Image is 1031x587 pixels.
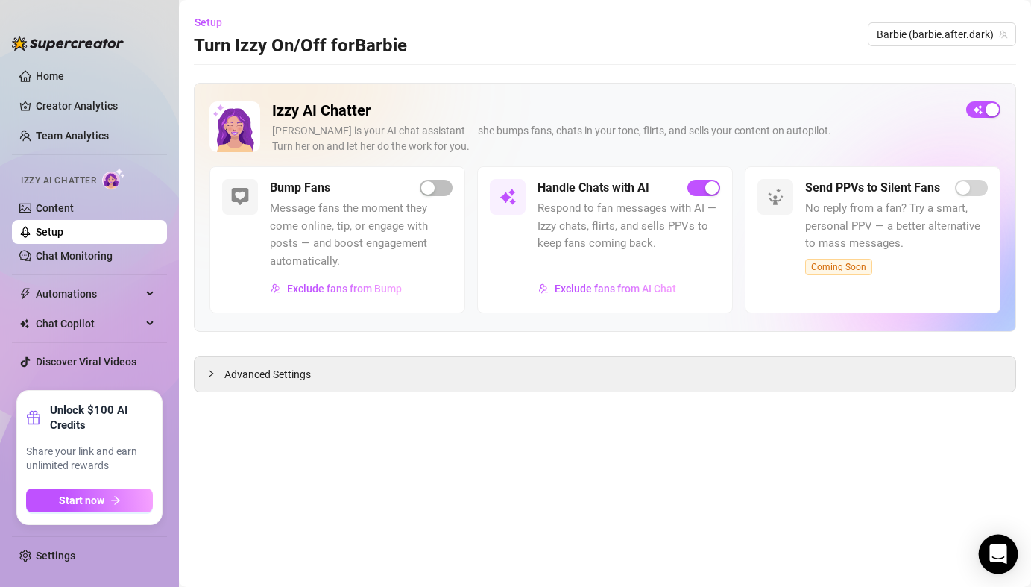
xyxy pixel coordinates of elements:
span: Chat Copilot [36,312,142,336]
button: Exclude fans from Bump [270,277,403,301]
span: Coming Soon [805,259,872,275]
a: Content [36,202,74,214]
span: thunderbolt [19,288,31,300]
div: Open Intercom Messenger [979,535,1018,574]
a: Setup [36,226,63,238]
span: No reply from a fan? Try a smart, personal PPV — a better alternative to mass messages. [805,200,988,253]
a: Creator Analytics [36,94,155,118]
h5: Bump Fans [270,179,330,197]
img: svg%3e [271,283,281,294]
img: svg%3e [766,188,784,206]
span: Share your link and earn unlimited rewards [26,445,153,474]
span: Advanced Settings [224,366,311,383]
span: Respond to fan messages with AI — Izzy chats, flirts, and sells PPVs to keep fans coming back. [537,200,720,253]
span: Exclude fans from Bump [287,283,402,295]
div: [PERSON_NAME] is your AI chat assistant — she bumps fans, chats in your tone, flirts, and sells y... [272,123,954,154]
img: svg%3e [231,188,249,206]
span: Setup [195,16,222,28]
button: Setup [194,10,234,34]
span: Message fans the moment they come online, tip, or engage with posts — and boost engagement automa... [270,200,453,270]
img: logo-BBDzfeDw.svg [12,36,124,51]
img: svg%3e [538,283,549,294]
div: collapsed [206,365,224,382]
span: collapsed [206,369,215,378]
button: Exclude fans from AI Chat [537,277,677,301]
img: Izzy AI Chatter [209,101,260,152]
span: Exclude fans from AI Chat [555,283,676,295]
button: Start nowarrow-right [26,489,153,512]
span: Izzy AI Chatter [21,174,96,188]
a: Team Analytics [36,130,109,142]
span: Automations [36,282,142,306]
h3: Turn Izzy On/Off for Barbie [194,34,407,58]
span: team [999,30,1008,39]
a: Discover Viral Videos [36,356,136,368]
img: Chat Copilot [19,318,29,329]
h2: Izzy AI Chatter [272,101,954,120]
img: AI Chatter [102,168,125,189]
a: Settings [36,550,75,562]
h5: Handle Chats with AI [537,179,649,197]
h5: Send PPVs to Silent Fans [805,179,940,197]
strong: Unlock $100 AI Credits [50,403,153,433]
img: svg%3e [499,188,517,206]
span: arrow-right [110,495,121,506]
span: Start now [59,495,104,506]
span: gift [26,410,41,425]
a: Chat Monitoring [36,250,113,262]
a: Home [36,70,64,82]
span: Barbie (barbie.after.dark) [877,23,1007,45]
